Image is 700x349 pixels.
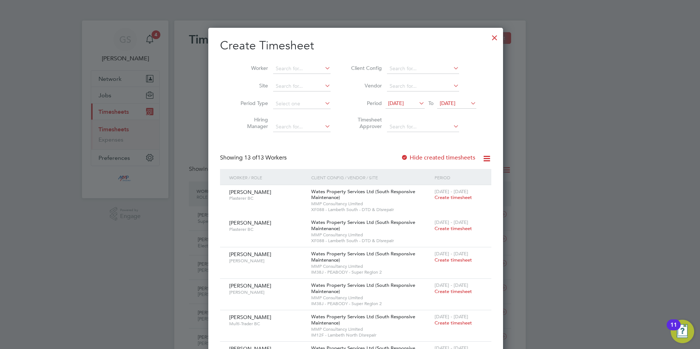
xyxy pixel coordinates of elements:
span: [PERSON_NAME] [229,314,271,320]
span: Wates Property Services Ltd (South Responsive Maintenance) [311,251,415,263]
span: MMP Consultancy Limited [311,263,431,269]
input: Select one [273,99,331,109]
label: Timesheet Approver [349,116,382,130]
label: Period [349,100,382,106]
span: [DATE] - [DATE] [435,314,468,320]
span: XF088 - Lambeth South - DTD & Disrepair [311,207,431,213]
span: [PERSON_NAME] [229,189,271,195]
span: Create timesheet [435,320,472,326]
h2: Create Timesheet [220,38,491,53]
span: [PERSON_NAME] [229,251,271,258]
span: 13 Workers [244,154,287,161]
span: [DATE] [388,100,404,106]
span: XF088 - Lambeth South - DTD & Disrepair [311,238,431,244]
span: [DATE] - [DATE] [435,251,468,257]
span: IM38J - PEABODY - Super Region 2 [311,301,431,307]
span: Wates Property Services Ltd (South Responsive Maintenance) [311,188,415,201]
span: IM38J - PEABODY - Super Region 2 [311,269,431,275]
span: MMP Consultancy Limited [311,295,431,301]
span: IM12F - Lambeth North Disrepair [311,332,431,338]
span: Plasterer BC [229,226,306,232]
span: To [426,98,436,108]
label: Period Type [235,100,268,106]
label: Hiring Manager [235,116,268,130]
label: Site [235,82,268,89]
button: Open Resource Center, 11 new notifications [671,320,694,343]
span: Create timesheet [435,257,472,263]
label: Vendor [349,82,382,89]
span: [DATE] - [DATE] [435,282,468,288]
span: [PERSON_NAME] [229,282,271,289]
input: Search for... [387,64,459,74]
span: MMP Consultancy Limited [311,232,431,238]
span: MMP Consultancy Limited [311,326,431,332]
div: Client Config / Vendor / Site [309,169,432,186]
input: Search for... [387,81,459,91]
span: Create timesheet [435,288,472,294]
input: Search for... [273,64,331,74]
span: Plasterer BC [229,195,306,201]
span: Create timesheet [435,194,472,200]
input: Search for... [273,122,331,132]
label: Worker [235,65,268,71]
span: MMP Consultancy Limited [311,201,431,207]
div: Worker / Role [227,169,309,186]
span: [PERSON_NAME] [229,219,271,226]
span: Wates Property Services Ltd (South Responsive Maintenance) [311,219,415,232]
span: Wates Property Services Ltd (South Responsive Maintenance) [311,314,415,326]
input: Search for... [387,122,459,132]
span: 13 of [244,154,257,161]
div: Period [433,169,484,186]
span: [DATE] - [DATE] [435,188,468,195]
span: [DATE] - [DATE] [435,219,468,225]
label: Hide created timesheets [401,154,475,161]
span: [DATE] [440,100,455,106]
span: [PERSON_NAME] [229,258,306,264]
div: 11 [670,325,677,334]
input: Search for... [273,81,331,91]
span: Create timesheet [435,225,472,232]
span: [PERSON_NAME] [229,289,306,295]
label: Client Config [349,65,382,71]
span: Multi-Trader BC [229,321,306,327]
div: Showing [220,154,288,162]
span: Wates Property Services Ltd (South Responsive Maintenance) [311,282,415,294]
